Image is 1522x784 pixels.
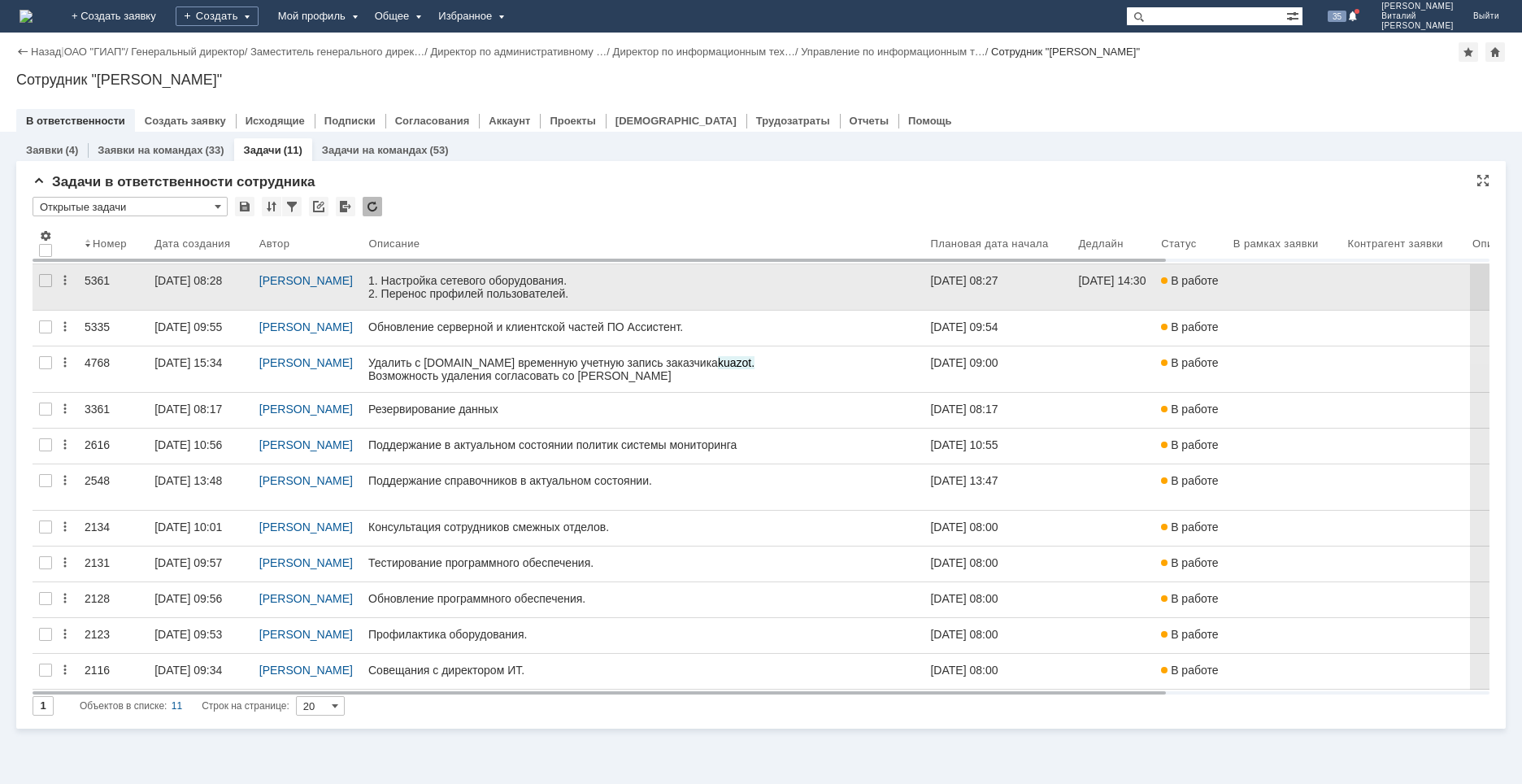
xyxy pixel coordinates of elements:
[259,274,353,287] a: [PERSON_NAME]
[930,237,1048,250] div: Плановая дата начала
[1161,320,1218,333] span: В работе
[20,10,33,23] img: logo
[259,474,353,487] a: [PERSON_NAME]
[924,618,1072,653] a: [DATE] 08:00
[430,144,449,156] div: (53)
[93,237,127,250] div: Номер
[148,311,253,346] a: [DATE] 09:55
[991,46,1140,58] div: Сотрудник "[PERSON_NAME]"
[259,664,353,677] a: [PERSON_NAME]
[154,664,222,677] div: [DATE] 09:34
[59,320,72,333] div: Действия
[154,320,222,333] div: [DATE] 09:55
[489,115,530,127] a: Аккаунт
[78,547,148,581] a: 2131
[1161,664,1218,677] span: В работе
[1155,582,1227,617] a: В работе
[78,223,148,264] th: Номер
[1155,618,1227,653] a: В работе
[1155,429,1227,464] a: В работе
[284,144,302,156] div: (11)
[1328,11,1346,22] span: 35
[1381,2,1454,11] span: [PERSON_NAME]
[154,520,222,534] div: [DATE] 10:01
[850,115,889,127] a: Отчеты
[1347,237,1443,250] div: Контрагент заявки
[148,654,253,689] a: [DATE] 09:34
[154,274,222,287] div: [DATE] 08:28
[85,403,141,416] div: 3361
[78,429,148,464] a: 2616
[78,618,148,653] a: 2123
[430,46,607,58] a: Директор по административному …
[1341,223,1466,264] th: Контрагент заявки
[85,664,141,677] div: 2116
[930,592,998,605] div: [DATE] 08:00
[801,46,991,58] div: /
[244,144,281,156] a: Задачи
[1155,547,1227,581] a: В работе
[26,144,63,156] a: Заявки
[85,438,141,451] div: 2616
[1072,264,1155,310] a: [DATE] 14:30
[1161,237,1196,250] div: Статус
[924,346,1072,392] a: [DATE] 09:00
[78,582,148,617] a: 2128
[1476,174,1489,187] div: На всю страницу
[1227,223,1342,264] th: В рамках заявки
[908,115,951,127] a: Помощь
[930,664,998,677] div: [DATE] 08:00
[64,46,132,58] div: /
[26,115,125,127] a: В ответственности
[924,464,1072,510] a: [DATE] 13:47
[65,144,78,156] div: (4)
[16,72,1506,88] div: Сотрудник "[PERSON_NAME]"
[154,628,222,641] div: [DATE] 09:53
[259,403,353,416] a: [PERSON_NAME]
[85,592,141,605] div: 2128
[1155,654,1227,689] a: В работе
[154,556,222,569] div: [DATE] 09:57
[930,628,998,641] div: [DATE] 08:00
[78,464,148,510] a: 2548
[64,46,125,58] a: ОАО "ГИАП"
[368,237,420,250] div: Описание
[250,46,430,58] div: /
[85,320,141,333] div: 5335
[148,547,253,581] a: [DATE] 09:57
[924,582,1072,617] a: [DATE] 08:00
[154,237,230,250] div: Дата создания
[1161,356,1218,369] span: В работе
[1485,42,1505,62] div: Сделать домашней страницей
[801,46,985,58] a: Управление по информационным т…
[1072,223,1155,264] th: Дедлайн
[1233,237,1319,250] div: В рамках заявки
[59,356,72,369] div: Действия
[1155,346,1227,392] a: В работе
[59,403,72,416] div: Действия
[259,592,353,605] a: [PERSON_NAME]
[154,356,222,369] div: [DATE] 15:34
[20,10,33,23] a: Перейти на домашнюю страницу
[78,264,148,310] a: 5361
[148,223,253,264] th: Дата создания
[756,115,830,127] a: Трудозатраты
[1161,438,1218,451] span: В работе
[59,438,72,451] div: Действия
[59,520,72,534] div: Действия
[59,592,72,605] div: Действия
[1161,474,1218,487] span: В работе
[924,654,1072,689] a: [DATE] 08:00
[613,46,802,58] div: /
[131,46,244,58] a: Генеральный директор
[309,197,328,216] div: Скопировать ссылку на список
[78,654,148,689] a: 2116
[253,223,363,264] th: Автор
[259,556,353,569] a: [PERSON_NAME]
[1161,592,1218,605] span: В работе
[31,46,61,58] a: Назад
[148,618,253,653] a: [DATE] 09:53
[1161,556,1218,569] span: В работе
[1459,42,1478,62] div: Добавить в избранное
[1155,464,1227,510] a: В работе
